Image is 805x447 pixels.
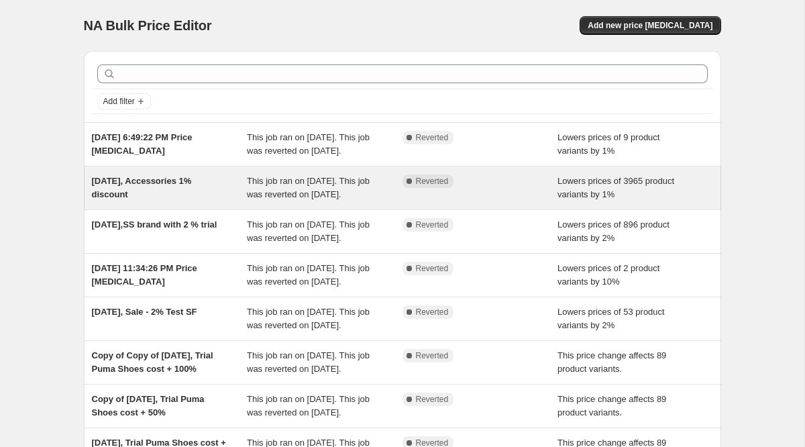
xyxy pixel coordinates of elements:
span: Lowers prices of 53 product variants by 2% [557,307,665,330]
button: Add new price [MEDICAL_DATA] [580,16,720,35]
span: This job ran on [DATE]. This job was reverted on [DATE]. [247,263,370,287]
span: Reverted [416,132,449,143]
span: This job ran on [DATE]. This job was reverted on [DATE]. [247,307,370,330]
span: Copy of [DATE], Trial Puma Shoes cost + 50% [92,394,205,417]
span: This job ran on [DATE]. This job was reverted on [DATE]. [247,219,370,243]
span: NA Bulk Price Editor [84,18,212,33]
span: Reverted [416,307,449,317]
span: Lowers prices of 896 product variants by 2% [557,219,669,243]
span: Reverted [416,263,449,274]
span: Reverted [416,219,449,230]
span: Add new price [MEDICAL_DATA] [588,20,712,31]
span: Add filter [103,96,135,107]
span: This job ran on [DATE]. This job was reverted on [DATE]. [247,176,370,199]
span: Lowers prices of 2 product variants by 10% [557,263,659,287]
span: [DATE], Sale - 2% Test SF [92,307,197,317]
span: [DATE] 11:34:26 PM Price [MEDICAL_DATA] [92,263,197,287]
span: Reverted [416,176,449,187]
span: This price change affects 89 product variants. [557,350,666,374]
span: This job ran on [DATE]. This job was reverted on [DATE]. [247,394,370,417]
span: This price change affects 89 product variants. [557,394,666,417]
span: [DATE] 6:49:22 PM Price [MEDICAL_DATA] [92,132,193,156]
span: Lowers prices of 3965 product variants by 1% [557,176,674,199]
span: Reverted [416,350,449,361]
span: Copy of Copy of [DATE], Trial Puma Shoes cost + 100% [92,350,213,374]
span: This job ran on [DATE]. This job was reverted on [DATE]. [247,132,370,156]
span: Lowers prices of 9 product variants by 1% [557,132,659,156]
span: [DATE], Accessories 1% discount [92,176,192,199]
span: [DATE],SS brand with 2 % trial [92,219,217,230]
span: Reverted [416,394,449,405]
button: Add filter [97,93,151,109]
span: This job ran on [DATE]. This job was reverted on [DATE]. [247,350,370,374]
